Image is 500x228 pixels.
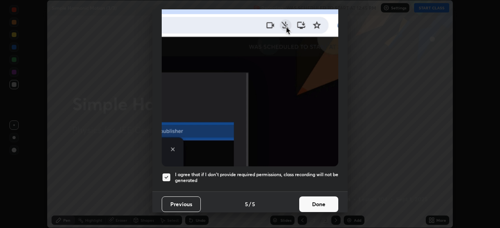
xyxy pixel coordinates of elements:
[175,171,338,184] h5: I agree that if I don't provide required permissions, class recording will not be generated
[162,196,201,212] button: Previous
[299,196,338,212] button: Done
[252,200,255,208] h4: 5
[245,200,248,208] h4: 5
[249,200,251,208] h4: /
